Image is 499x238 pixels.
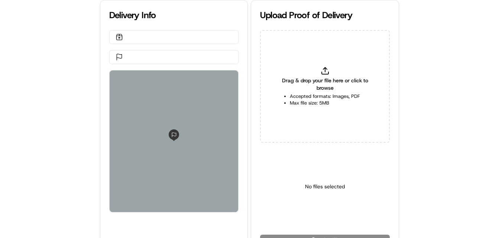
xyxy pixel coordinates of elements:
div: 0 [110,70,239,212]
li: Max file size: 5MB [290,100,360,106]
span: Drag & drop your file here or click to browse [279,77,371,92]
div: Upload Proof of Delivery [260,9,390,21]
p: No files selected [305,183,345,190]
li: Accepted formats: Images, PDF [290,93,360,100]
div: Delivery Info [109,9,239,21]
